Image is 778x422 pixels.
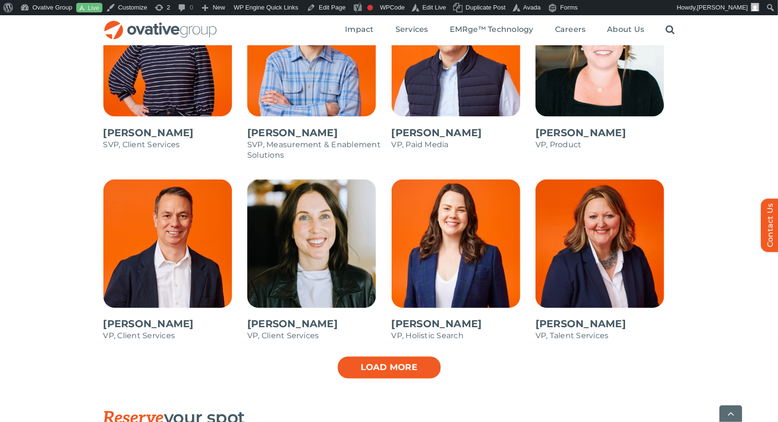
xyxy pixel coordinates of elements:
[395,25,428,35] a: Services
[555,25,586,34] span: Careers
[666,25,675,35] a: Search
[345,25,374,35] a: Impact
[607,25,644,34] span: About Us
[337,356,442,380] a: Load more
[76,3,102,13] a: Live
[103,20,218,29] a: OG_Full_horizontal_RGB
[395,25,428,34] span: Services
[450,25,534,34] span: EMRge™ Technology
[367,5,373,10] div: Focus keyphrase not set
[345,25,374,34] span: Impact
[345,15,675,45] nav: Menu
[555,25,586,35] a: Careers
[607,25,644,35] a: About Us
[450,25,534,35] a: EMRge™ Technology
[697,4,748,11] span: [PERSON_NAME]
